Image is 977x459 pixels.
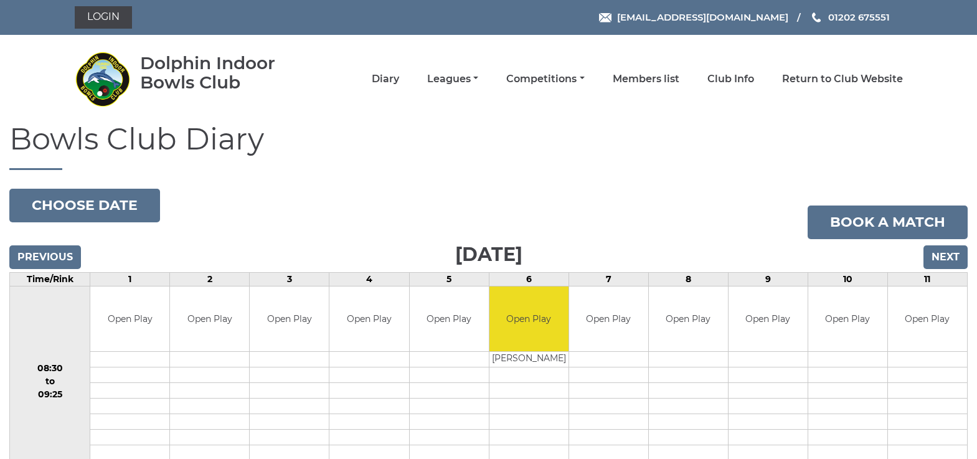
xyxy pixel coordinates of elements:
img: Email [599,13,611,22]
td: 10 [808,272,887,286]
td: 9 [728,272,808,286]
td: Open Play [569,286,648,352]
a: Club Info [707,72,754,86]
img: Phone us [812,12,821,22]
h1: Bowls Club Diary [9,123,968,170]
img: Dolphin Indoor Bowls Club [75,51,131,107]
a: Return to Club Website [782,72,903,86]
td: Open Play [888,286,967,352]
div: Dolphin Indoor Bowls Club [140,54,311,92]
td: Open Play [489,286,569,352]
a: Login [75,6,132,29]
td: Open Play [808,286,887,352]
span: [EMAIL_ADDRESS][DOMAIN_NAME] [617,11,788,23]
a: Members list [613,72,679,86]
td: 3 [250,272,329,286]
td: Open Play [329,286,408,352]
a: Phone us 01202 675551 [810,10,890,24]
td: Open Play [170,286,249,352]
button: Choose date [9,189,160,222]
td: Open Play [729,286,808,352]
td: Time/Rink [10,272,90,286]
a: Diary [372,72,399,86]
input: Previous [9,245,81,269]
td: 1 [90,272,170,286]
a: Leagues [427,72,478,86]
td: 11 [887,272,967,286]
td: 5 [409,272,489,286]
input: Next [923,245,968,269]
td: Open Play [90,286,169,352]
td: 2 [170,272,250,286]
td: 4 [329,272,409,286]
td: [PERSON_NAME] [489,352,569,367]
td: 7 [569,272,648,286]
td: Open Play [250,286,329,352]
td: Open Play [649,286,728,352]
a: Book a match [808,206,968,239]
a: Competitions [506,72,584,86]
td: Open Play [410,286,489,352]
td: 6 [489,272,569,286]
td: 8 [648,272,728,286]
a: Email [EMAIL_ADDRESS][DOMAIN_NAME] [599,10,788,24]
span: 01202 675551 [828,11,890,23]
